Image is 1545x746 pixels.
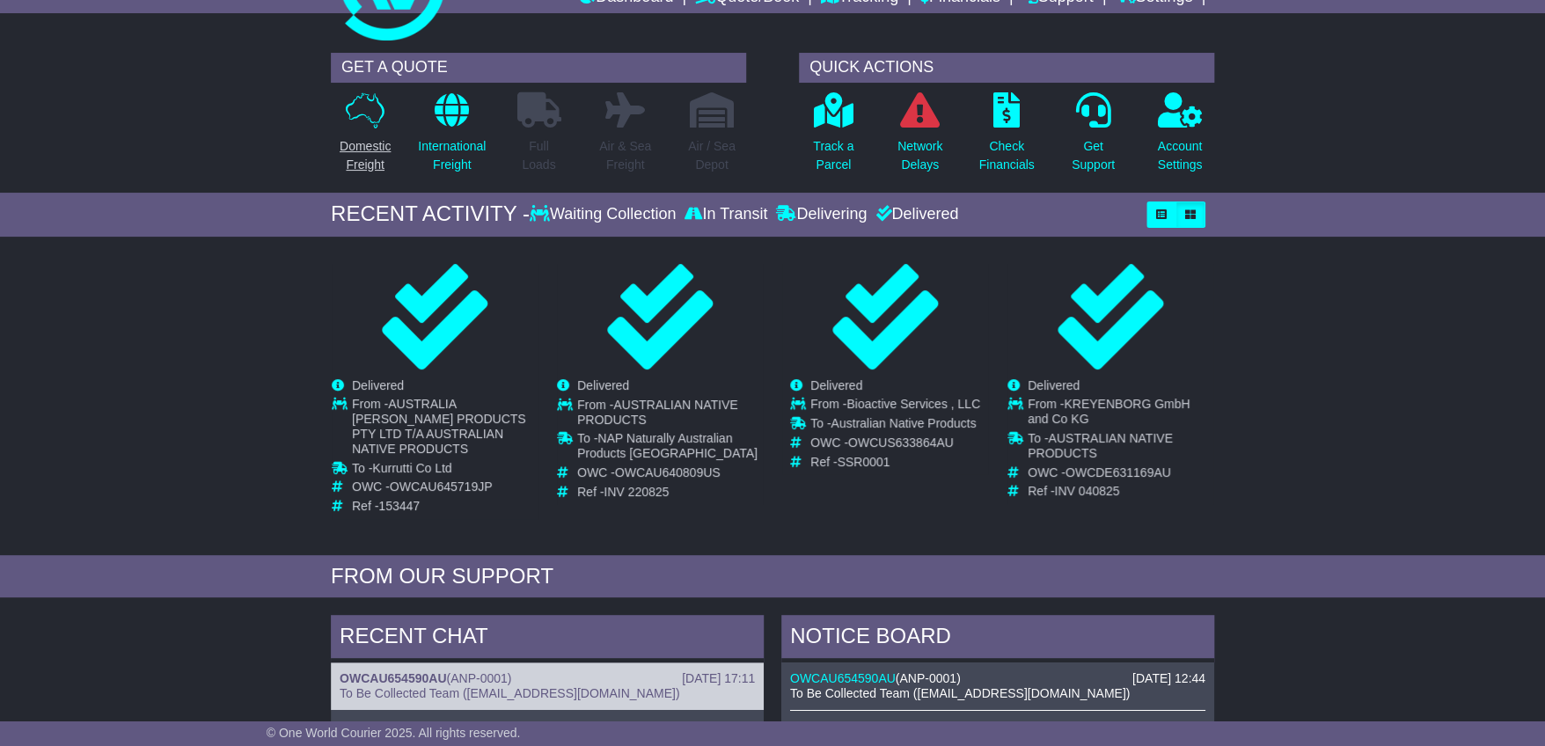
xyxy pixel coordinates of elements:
[577,378,629,392] span: Delivered
[812,91,854,184] a: Track aParcel
[1071,91,1116,184] a: GetSupport
[577,465,763,485] td: OWC -
[340,137,391,174] p: Domestic Freight
[1028,378,1080,392] span: Delivered
[979,137,1035,174] p: Check Financials
[810,416,980,435] td: To -
[331,564,1214,589] div: FROM OUR SUPPORT
[516,137,560,174] p: Full Loads
[599,137,651,174] p: Air & Sea Freight
[352,479,538,499] td: OWC -
[810,435,980,455] td: OWC -
[900,671,957,685] span: ANP-0001
[577,484,763,499] td: Ref -
[810,455,980,470] td: Ref -
[897,91,943,184] a: NetworkDelays
[772,205,871,224] div: Delivering
[378,499,420,513] span: 153447
[978,91,1036,184] a: CheckFinancials
[680,205,772,224] div: In Transit
[897,137,942,174] p: Network Delays
[813,137,853,174] p: Track a Parcel
[340,719,755,735] p: Hi [PERSON_NAME],
[352,378,404,392] span: Delivered
[372,461,451,475] span: Kurrutti Co Ltd
[331,201,530,227] div: RECENT ACTIVITY -
[1065,465,1171,479] span: OWCDE631169AU
[450,671,508,685] span: ANP-0001
[831,416,976,430] span: Australian Native Products
[1132,671,1205,686] div: [DATE] 12:44
[837,455,890,469] span: SSR0001
[688,137,736,174] p: Air / Sea Depot
[390,479,493,494] span: OWCAU645719JP
[417,91,487,184] a: InternationalFreight
[790,686,1130,700] span: To Be Collected Team ([EMAIL_ADDRESS][DOMAIN_NAME])
[340,671,755,686] div: ( )
[340,671,446,685] a: OWCAU654590AU
[871,205,958,224] div: Delivered
[1028,431,1173,460] span: AUSTRALIAN NATIVE PRODUCTS
[267,726,521,740] span: © One World Courier 2025. All rights reserved.
[615,465,721,479] span: OWCAU640809US
[1157,91,1204,184] a: AccountSettings
[1028,465,1213,485] td: OWC -
[577,431,763,465] td: To -
[1028,397,1213,431] td: From -
[1054,484,1119,498] span: INV 040825
[1028,431,1213,465] td: To -
[352,499,538,514] td: Ref -
[340,686,679,700] span: To Be Collected Team ([EMAIL_ADDRESS][DOMAIN_NAME])
[331,53,746,83] div: GET A QUOTE
[352,397,538,460] td: From -
[1028,397,1190,426] span: KREYENBORG GmbH and Co KG
[781,615,1214,662] div: NOTICE BOARD
[352,397,526,455] span: AUSTRALIA [PERSON_NAME] PRODUCTS PTY LTD T/A AUSTRALIAN NATIVE PRODUCTS
[577,397,738,426] span: AUSTRALIAN NATIVE PRODUCTS
[810,397,980,416] td: From -
[790,671,896,685] a: OWCAU654590AU
[604,484,669,498] span: INV 220825
[1158,137,1203,174] p: Account Settings
[1072,137,1115,174] p: Get Support
[352,461,538,480] td: To -
[1028,484,1213,499] td: Ref -
[810,378,862,392] span: Delivered
[418,137,486,174] p: International Freight
[339,91,392,184] a: DomesticFreight
[331,615,764,662] div: RECENT CHAT
[682,671,755,686] div: [DATE] 17:11
[848,435,954,450] span: OWCUS633864AU
[577,397,763,431] td: From -
[790,671,1205,686] div: ( )
[846,397,980,411] span: Bioactive Services , LLC
[530,205,680,224] div: Waiting Collection
[577,431,758,460] span: NAP Naturally Australian Products [GEOGRAPHIC_DATA]
[799,53,1214,83] div: QUICK ACTIONS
